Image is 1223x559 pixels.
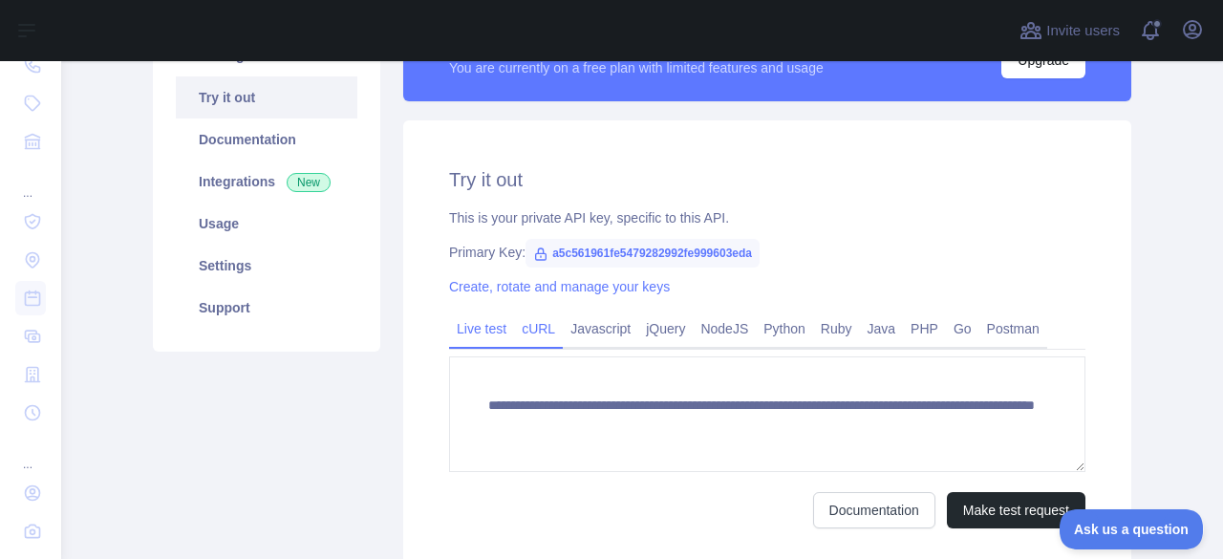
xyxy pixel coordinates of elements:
[287,173,331,192] span: New
[514,313,563,344] a: cURL
[176,245,357,287] a: Settings
[1016,15,1124,46] button: Invite users
[813,313,860,344] a: Ruby
[449,166,1085,193] h2: Try it out
[1046,20,1120,42] span: Invite users
[947,492,1085,528] button: Make test request
[15,434,46,472] div: ...
[946,313,979,344] a: Go
[176,287,357,329] a: Support
[449,58,824,77] div: You are currently on a free plan with limited features and usage
[176,203,357,245] a: Usage
[176,161,357,203] a: Integrations New
[176,76,357,118] a: Try it out
[563,313,638,344] a: Javascript
[15,162,46,201] div: ...
[903,313,946,344] a: PHP
[449,243,1085,262] div: Primary Key:
[860,313,904,344] a: Java
[693,313,756,344] a: NodeJS
[176,118,357,161] a: Documentation
[1060,509,1204,549] iframe: Toggle Customer Support
[449,279,670,294] a: Create, rotate and manage your keys
[813,492,935,528] a: Documentation
[449,313,514,344] a: Live test
[638,313,693,344] a: jQuery
[449,208,1085,227] div: This is your private API key, specific to this API.
[979,313,1047,344] a: Postman
[526,239,760,268] span: a5c561961fe5479282992fe999603eda
[756,313,813,344] a: Python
